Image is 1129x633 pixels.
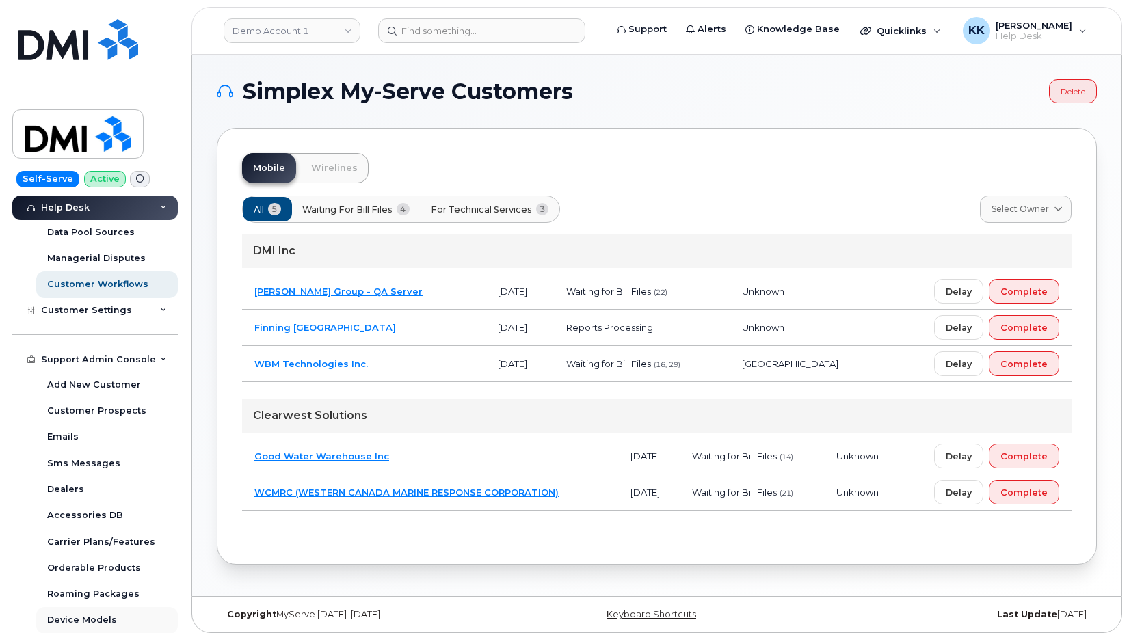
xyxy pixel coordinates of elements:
span: Complete [1000,321,1048,334]
span: Delay [946,358,972,371]
button: Complete [989,444,1059,468]
button: Delay [934,444,983,468]
strong: Last Update [997,609,1057,619]
a: WCMRC (WESTERN CANADA MARINE RESPONSE CORPORATION) [254,487,559,498]
strong: Copyright [227,609,276,619]
span: (14) [780,453,793,461]
a: [PERSON_NAME] Group - QA Server [254,286,423,297]
span: [GEOGRAPHIC_DATA] [742,358,838,369]
span: Waiting for Bill Files [566,358,651,369]
button: Complete [989,279,1059,304]
td: [DATE] [618,474,680,511]
span: Unknown [742,322,784,333]
div: DMI Inc [242,234,1072,268]
span: Waiting for Bill Files [302,203,393,216]
a: WBM Technologies Inc. [254,358,368,369]
span: Complete [1000,486,1048,499]
div: MyServe [DATE]–[DATE] [217,609,510,620]
a: Good Water Warehouse Inc [254,450,389,461]
a: Finning [GEOGRAPHIC_DATA] [254,322,396,333]
span: Unknown [836,487,879,498]
span: Complete [1000,358,1048,371]
button: Delay [934,351,983,376]
span: Simplex My-Serve Customers [243,81,573,102]
span: (22) [654,288,667,297]
a: Keyboard Shortcuts [607,609,696,619]
span: Select Owner [992,203,1049,215]
span: Delay [946,450,972,463]
button: Complete [989,480,1059,504]
span: Reports Processing [566,322,653,333]
button: Delay [934,315,983,340]
div: Clearwest Solutions [242,399,1072,433]
span: (21) [780,489,793,498]
span: Waiting for Bill Files [692,487,777,498]
span: Unknown [836,450,879,461]
div: [DATE] [803,609,1097,620]
span: Delay [946,486,972,499]
span: Complete [1000,450,1048,463]
td: [DATE] [618,438,680,474]
a: Select Owner [980,196,1072,223]
span: Complete [1000,285,1048,298]
button: Complete [989,351,1059,376]
a: Wirelines [300,153,369,183]
td: [DATE] [486,273,554,310]
td: [DATE] [486,310,554,346]
span: Delay [946,321,972,334]
button: Delay [934,480,983,504]
button: Delay [934,279,983,304]
a: Delete [1049,79,1097,103]
span: Unknown [742,286,784,297]
button: Complete [989,315,1059,340]
span: Waiting for Bill Files [566,286,651,297]
span: (16, 29) [654,360,680,369]
span: Waiting for Bill Files [692,450,777,461]
a: Mobile [242,153,296,183]
span: 4 [397,203,410,215]
span: For Technical Services [431,203,532,216]
span: Delay [946,285,972,298]
td: [DATE] [486,346,554,382]
span: 3 [536,203,549,215]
